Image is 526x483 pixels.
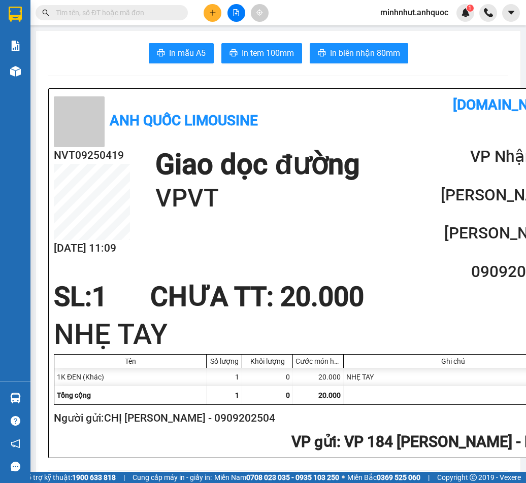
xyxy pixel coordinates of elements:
span: 1 [235,391,239,399]
h2: NVT09250419 [54,147,130,164]
h2: [DATE] 11:09 [54,240,130,257]
span: caret-down [507,8,516,17]
span: In tem 100mm [242,47,294,59]
span: minhnhut.anhquoc [372,6,456,19]
strong: 0708 023 035 - 0935 103 250 [246,473,339,481]
button: aim [251,4,269,22]
img: phone-icon [484,8,493,17]
span: question-circle [11,416,20,426]
div: 0 [242,368,293,386]
span: message [11,462,20,471]
div: 1K ĐEN (Khác) [54,368,207,386]
span: printer [229,49,238,58]
div: Số lượng [209,357,239,365]
div: Tên [57,357,204,365]
div: Cước món hàng [295,357,341,365]
img: icon-new-feature [461,8,470,17]
span: 1 [92,281,107,313]
button: file-add [227,4,245,22]
div: Khối lượng [245,357,290,365]
span: Hỗ trợ kỹ thuật: [22,472,116,483]
span: Miền Bắc [347,472,420,483]
img: warehouse-icon [10,66,21,77]
button: plus [204,4,221,22]
button: printerIn mẫu A5 [149,43,214,63]
input: Tìm tên, số ĐT hoặc mã đơn [56,7,176,18]
div: CHƯA TT : 20.000 [144,282,370,312]
b: Anh Quốc Limousine [110,112,258,129]
span: 1 [468,5,472,12]
span: copyright [470,474,477,481]
button: printerIn biên nhận 80mm [310,43,408,63]
span: search [42,9,49,16]
strong: 1900 633 818 [72,473,116,481]
span: file-add [233,9,240,16]
strong: 0369 525 060 [377,473,420,481]
h1: VPVT [155,182,359,215]
span: ⚪️ [342,475,345,479]
span: aim [256,9,263,16]
span: 0 [286,391,290,399]
sup: 1 [467,5,474,12]
button: caret-down [502,4,520,22]
span: notification [11,439,20,448]
span: Tổng cộng [57,391,91,399]
img: solution-icon [10,41,21,51]
span: Miền Nam [214,472,339,483]
span: 20.000 [318,391,341,399]
span: | [123,472,125,483]
button: printerIn tem 100mm [221,43,302,63]
span: | [428,472,430,483]
h1: Giao dọc đường [155,147,359,182]
span: printer [318,49,326,58]
span: Cung cấp máy in - giấy in: [133,472,212,483]
div: 20.000 [293,368,344,386]
img: warehouse-icon [10,393,21,403]
span: In mẫu A5 [169,47,206,59]
span: plus [209,9,216,16]
span: In biên nhận 80mm [330,47,400,59]
span: VP gửi [291,433,337,451]
span: printer [157,49,165,58]
img: logo-vxr [9,7,22,22]
span: SL: [54,281,92,313]
div: 1 [207,368,242,386]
